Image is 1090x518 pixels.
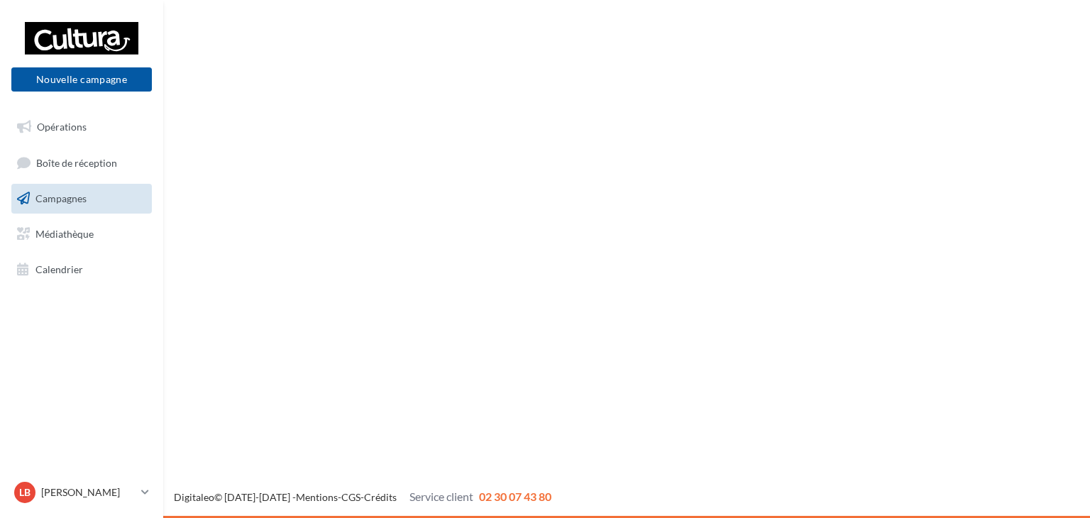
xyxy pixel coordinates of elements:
a: Digitaleo [174,491,214,503]
span: © [DATE]-[DATE] - - - [174,491,551,503]
a: CGS [341,491,360,503]
button: Nouvelle campagne [11,67,152,92]
span: LB [19,485,31,500]
a: Médiathèque [9,219,155,249]
span: Médiathèque [35,228,94,240]
a: Boîte de réception [9,148,155,178]
a: Crédits [364,491,397,503]
span: Calendrier [35,263,83,275]
p: [PERSON_NAME] [41,485,136,500]
span: Service client [409,490,473,503]
a: Calendrier [9,255,155,285]
span: Opérations [37,121,87,133]
a: Opérations [9,112,155,142]
span: Boîte de réception [36,156,117,168]
a: Mentions [296,491,338,503]
span: Campagnes [35,192,87,204]
a: Campagnes [9,184,155,214]
a: LB [PERSON_NAME] [11,479,152,506]
span: 02 30 07 43 80 [479,490,551,503]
